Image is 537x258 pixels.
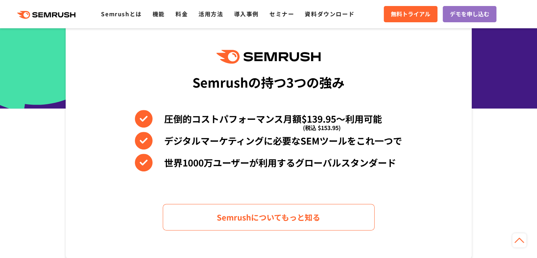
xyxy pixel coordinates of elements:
div: Semrushの持つ3つの強み [192,69,345,95]
a: Semrushとは [101,10,142,18]
span: Semrushについてもっと知る [217,211,320,223]
a: 機能 [153,10,165,18]
a: 活用方法 [198,10,223,18]
li: デジタルマーケティングに必要なSEMツールをこれ一つで [135,132,402,149]
span: (税込 $153.95) [303,119,341,136]
a: Semrushについてもっと知る [163,204,375,230]
a: セミナー [269,10,294,18]
a: 料金 [175,10,188,18]
span: デモを申し込む [450,10,489,19]
li: 圧倒的コストパフォーマンス月額$139.95〜利用可能 [135,110,402,128]
a: 導入事例 [234,10,259,18]
li: 世界1000万ユーザーが利用するグローバルスタンダード [135,154,402,171]
a: 資料ダウンロード [305,10,354,18]
span: 無料トライアル [391,10,430,19]
img: Semrush [216,50,320,64]
a: 無料トライアル [384,6,437,22]
a: デモを申し込む [443,6,496,22]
